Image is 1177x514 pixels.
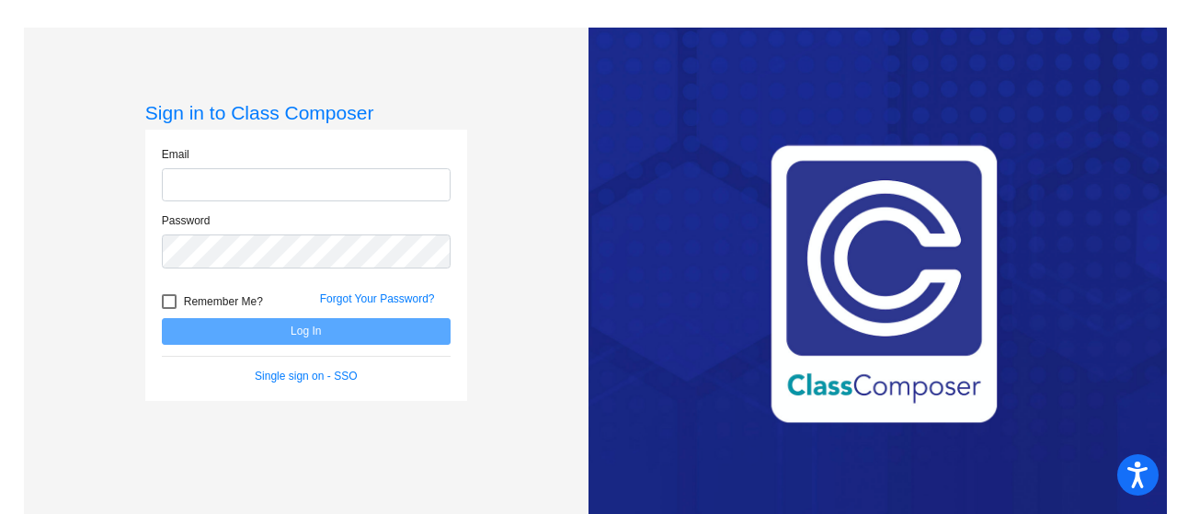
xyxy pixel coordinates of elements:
a: Forgot Your Password? [320,292,435,305]
label: Password [162,212,211,229]
h3: Sign in to Class Composer [145,101,467,124]
span: Remember Me? [184,291,263,313]
label: Email [162,146,189,163]
a: Single sign on - SSO [255,370,357,383]
button: Log In [162,318,451,345]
